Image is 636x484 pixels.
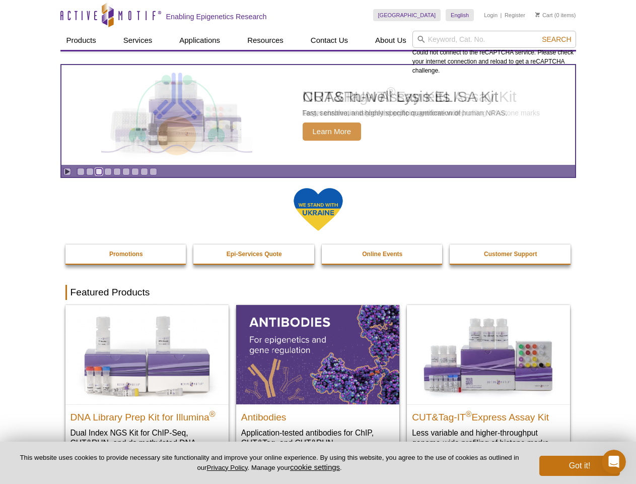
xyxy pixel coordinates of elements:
a: About Us [369,31,412,50]
img: All Antibodies [236,305,399,404]
a: Contact Us [305,31,354,50]
a: Resources [241,31,290,50]
a: DNA Library Prep Kit for Illumina DNA Library Prep Kit for Illumina® Dual Index NGS Kit for ChIP-... [65,305,229,468]
a: Customer Support [450,245,572,264]
a: CUT&Tag-IT® Express Assay Kit CUT&Tag-IT®Express Assay Kit Less variable and higher-throughput ge... [407,305,570,458]
a: Cart [535,12,553,19]
sup: ® [209,409,216,418]
li: | [501,9,502,21]
a: Applications [173,31,226,50]
input: Keyword, Cat. No. [412,31,576,48]
a: [GEOGRAPHIC_DATA] [373,9,441,21]
h2: Featured Products [65,285,571,300]
a: Go to slide 2 [86,168,94,175]
p: Dual Index NGS Kit for ChIP-Seq, CUT&RUN, and ds methylated DNA assays. [70,428,224,458]
button: Got it! [539,456,620,476]
sup: ® [466,409,472,418]
a: Services [117,31,159,50]
img: Your Cart [535,12,540,17]
a: Go to slide 7 [131,168,139,175]
a: Go to slide 4 [104,168,112,175]
img: We Stand With Ukraine [293,187,343,232]
a: Go to slide 8 [140,168,148,175]
a: Toggle autoplay [63,168,71,175]
a: Epi-Services Quote [193,245,315,264]
h2: DNA Library Prep Kit for Illumina [70,407,224,422]
a: Go to slide 1 [77,168,85,175]
img: DNA Library Prep Kit for Illumina [65,305,229,404]
p: This website uses cookies to provide necessary site functionality and improve your online experie... [16,453,523,472]
a: Go to slide 6 [122,168,130,175]
h2: Antibodies [241,407,394,422]
a: Privacy Policy [206,464,247,471]
a: Login [484,12,498,19]
li: (0 items) [535,9,576,21]
div: Could not connect to the reCAPTCHA service. Please check your internet connection and reload to g... [412,31,576,75]
button: cookie settings [290,463,340,471]
img: CUT&Tag-IT® Express Assay Kit [407,305,570,404]
iframe: Intercom live chat [602,450,626,474]
strong: Customer Support [484,251,537,258]
a: Products [60,31,102,50]
h2: CUT&Tag-IT Express Assay Kit [412,407,565,422]
a: Go to slide 3 [95,168,103,175]
a: Go to slide 5 [113,168,121,175]
strong: Epi-Services Quote [227,251,282,258]
p: Less variable and higher-throughput genome-wide profiling of histone marks​. [412,428,565,448]
a: Promotions [65,245,187,264]
button: Search [539,35,574,44]
a: English [446,9,474,21]
strong: Promotions [109,251,143,258]
h2: Enabling Epigenetics Research [166,12,267,21]
span: Search [542,35,571,43]
a: Register [505,12,525,19]
strong: Online Events [362,251,402,258]
p: Application-tested antibodies for ChIP, CUT&Tag, and CUT&RUN. [241,428,394,448]
a: Go to slide 9 [150,168,157,175]
a: Online Events [322,245,444,264]
a: All Antibodies Antibodies Application-tested antibodies for ChIP, CUT&Tag, and CUT&RUN. [236,305,399,458]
